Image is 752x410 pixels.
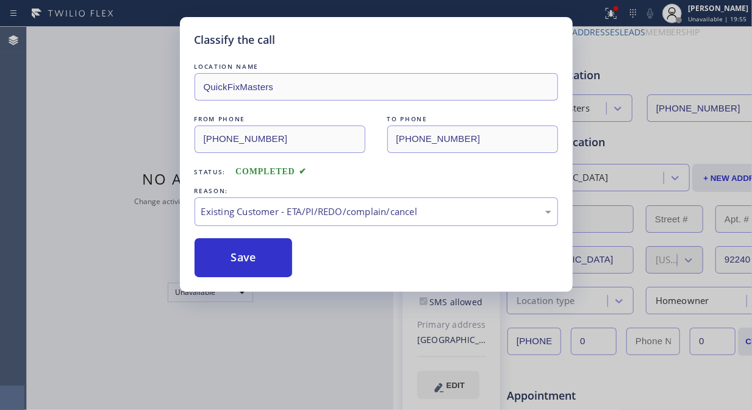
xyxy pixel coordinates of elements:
[387,125,558,153] input: To phone
[235,167,306,176] span: COMPLETED
[195,238,293,277] button: Save
[195,168,226,176] span: Status:
[387,113,558,125] div: TO PHONE
[195,125,365,153] input: From phone
[195,60,558,73] div: LOCATION NAME
[201,205,551,219] div: Existing Customer - ETA/PI/REDO/complain/cancel
[195,185,558,197] div: REASON:
[195,32,276,48] h5: Classify the call
[195,113,365,125] div: FROM PHONE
